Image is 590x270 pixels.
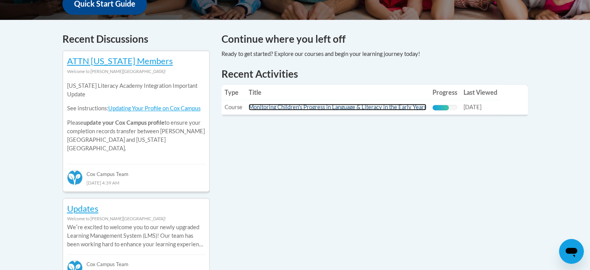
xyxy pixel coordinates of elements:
span: [DATE] [464,104,481,110]
div: Welcome to [PERSON_NAME][GEOGRAPHIC_DATA]! [67,67,205,76]
div: Cox Campus Team [67,164,205,178]
a: Monitoring Children's Progress in Language & Literacy in the Early Years [249,104,426,110]
iframe: Button to launch messaging window [559,239,584,264]
th: Progress [429,85,460,100]
div: Progress, % [433,105,449,110]
a: Updates [67,203,99,214]
th: Last Viewed [460,85,500,100]
b: update your Cox Campus profile [83,119,164,126]
p: [US_STATE] Literacy Academy Integration Important Update [67,82,205,99]
h4: Continue where you left off [221,31,528,47]
a: ATTN [US_STATE] Members [67,56,173,66]
div: Cox Campus Team [67,254,205,268]
div: Welcome to [PERSON_NAME][GEOGRAPHIC_DATA]! [67,214,205,223]
span: Course [225,104,242,110]
th: Type [221,85,246,100]
p: See instructions: [67,104,205,113]
h4: Recent Discussions [62,31,210,47]
img: Cox Campus Team [67,170,83,185]
h1: Recent Activities [221,67,528,81]
a: Updating Your Profile on Cox Campus [108,105,201,111]
p: Weʹre excited to welcome you to our newly upgraded Learning Management System (LMS)! Our team has... [67,223,205,249]
div: Please to ensure your completion records transfer between [PERSON_NAME][GEOGRAPHIC_DATA] and [US_... [67,76,205,159]
div: [DATE] 4:39 AM [67,178,205,187]
th: Title [246,85,429,100]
